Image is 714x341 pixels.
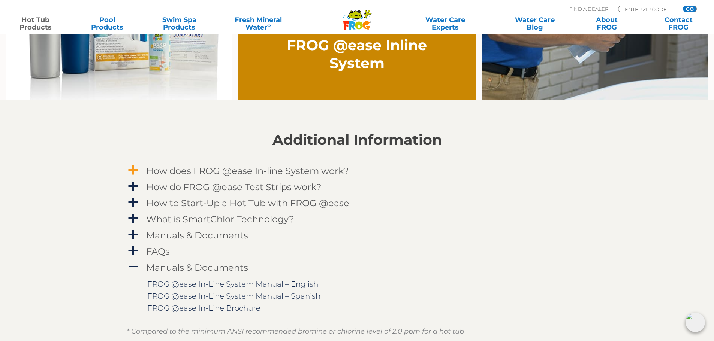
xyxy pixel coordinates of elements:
[127,261,139,273] span: A
[127,261,588,274] a: A Manuals & Documents
[507,16,563,31] a: Water CareBlog
[223,16,293,31] a: Fresh MineralWater∞
[127,327,464,335] em: * Compared to the minimum ANSI recommended bromine or chlorine level of 2.0 ppm for a hot tub
[683,6,696,12] input: GO
[79,16,135,31] a: PoolProducts
[127,245,139,256] span: a
[127,180,588,194] a: a How do FROG @ease Test Strips work?
[146,182,322,192] h4: How do FROG @ease Test Strips work?
[147,292,320,301] a: FROG @ease In-Line System Manual – Spanish
[400,16,491,31] a: Water CareExperts
[127,228,588,242] a: a Manuals & Documents
[267,22,271,28] sup: ∞
[127,181,139,192] span: a
[127,229,139,240] span: a
[146,166,349,176] h4: How does FROG @ease In-line System work?
[146,214,294,224] h4: What is SmartChlor Technology?
[686,313,705,332] img: openIcon
[146,230,248,240] h4: Manuals & Documents
[579,16,635,31] a: AboutFROG
[569,6,608,12] p: Find A Dealer
[127,244,588,258] a: a FAQs
[127,196,588,210] a: a How to Start-Up a Hot Tub with FROG @ease
[127,165,139,176] span: a
[146,246,170,256] h4: FAQs
[127,132,588,148] h2: Additional Information
[127,164,588,178] a: a How does FROG @ease In-line System work?
[127,212,588,226] a: a What is SmartChlor Technology?
[127,197,139,208] span: a
[7,16,63,31] a: Hot TubProducts
[274,18,440,72] h2: Video Introduction to FROG @ease Inline System
[651,16,707,31] a: ContactFROG
[147,280,318,289] a: FROG @ease In-Line System Manual – English
[127,213,139,224] span: a
[151,16,207,31] a: Swim SpaProducts
[624,6,675,12] input: Zip Code Form
[147,304,260,313] a: FROG @ease In-Line Brochure
[146,262,248,273] h4: Manuals & Documents
[146,198,349,208] h4: How to Start-Up a Hot Tub with FROG @ease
